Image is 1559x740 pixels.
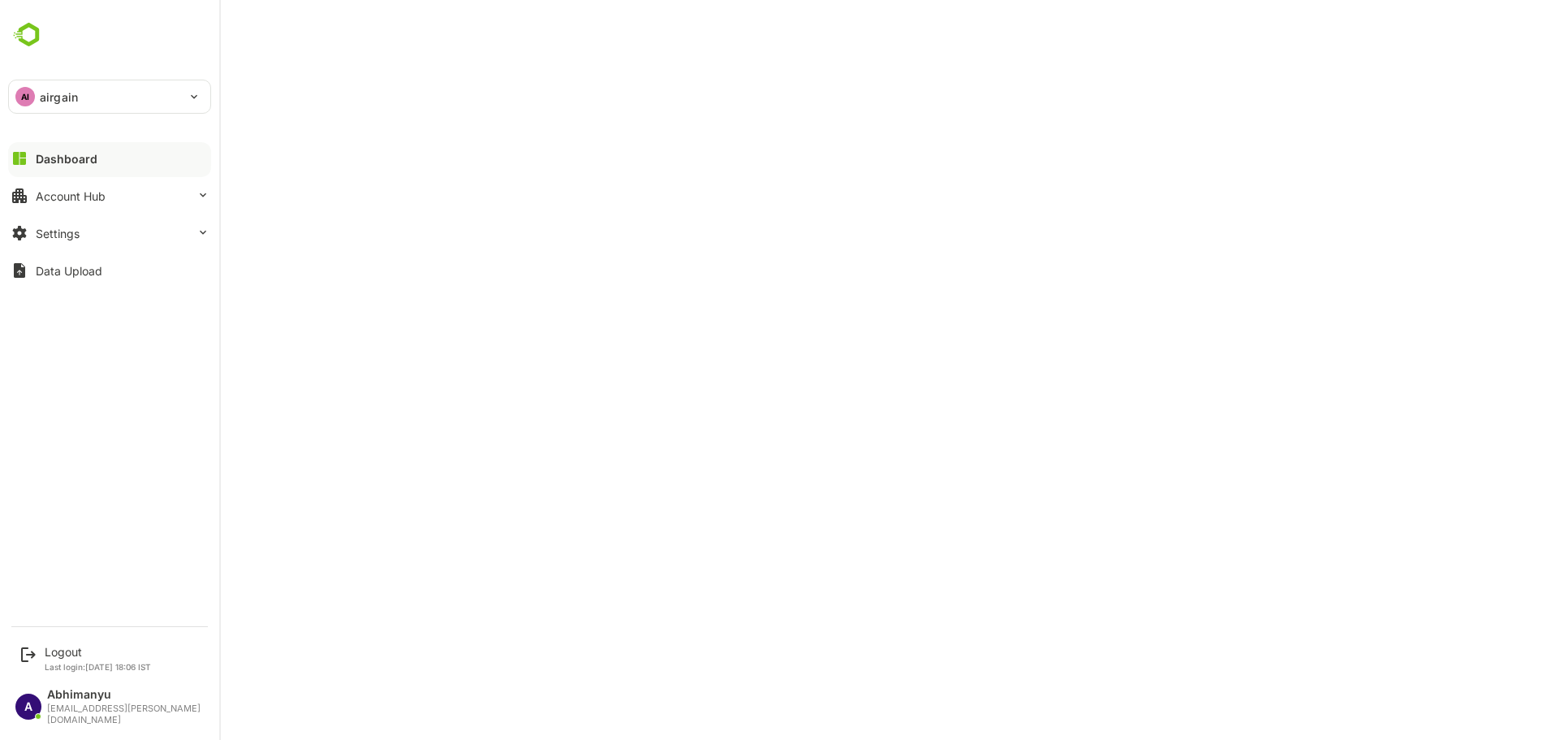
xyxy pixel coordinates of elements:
p: airgain [40,89,78,106]
div: Account Hub [36,189,106,203]
div: Data Upload [36,264,102,278]
div: Settings [36,227,80,240]
div: Logout [45,645,151,659]
p: Last login: [DATE] 18:06 IST [45,662,151,672]
div: AIairgain [9,80,210,113]
div: Dashboard [36,152,97,166]
button: Settings [8,217,211,249]
button: Dashboard [8,142,211,175]
div: A [15,694,41,720]
button: Data Upload [8,254,211,287]
img: undefinedjpg [8,19,50,50]
div: Abhimanyu [47,688,203,702]
div: [EMAIL_ADDRESS][PERSON_NAME][DOMAIN_NAME] [47,703,203,725]
div: AI [15,87,35,106]
button: Account Hub [8,180,211,212]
